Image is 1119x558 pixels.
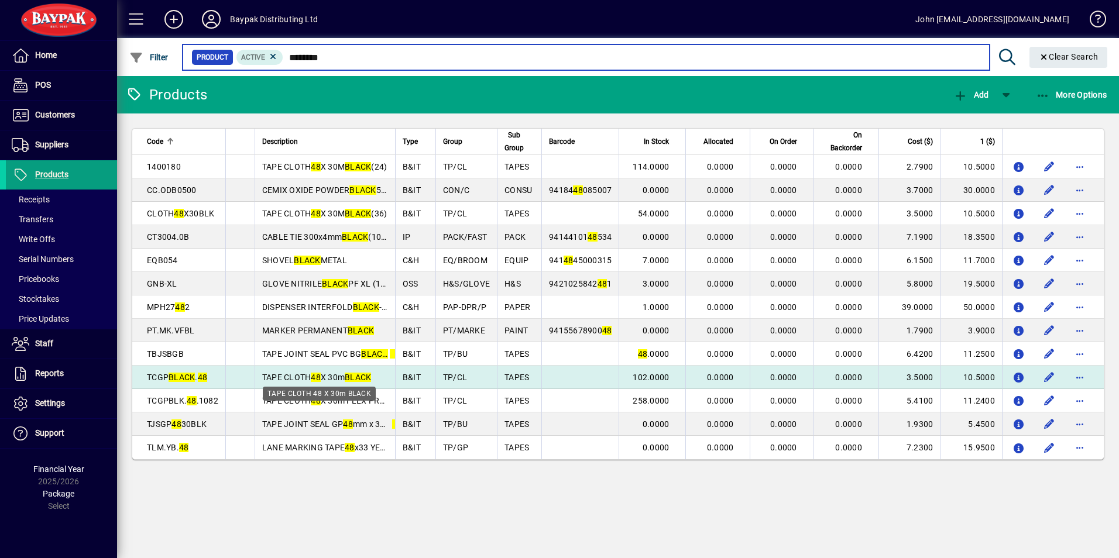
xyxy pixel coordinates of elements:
[504,419,529,429] span: TAPES
[12,294,59,304] span: Stocktakes
[443,135,462,148] span: Group
[770,185,797,195] span: 0.0000
[179,443,189,452] em: 48
[504,129,534,154] div: Sub Group
[12,215,53,224] span: Transfers
[1040,228,1059,246] button: Edit
[1040,251,1059,270] button: Edit
[707,419,734,429] span: 0.0000
[6,329,117,359] a: Staff
[835,256,862,265] span: 0.0000
[878,178,940,202] td: 3.7000
[878,225,940,249] td: 7.1900
[262,279,393,288] span: GLOVE NITRILE PF XL (100)
[43,489,74,498] span: Package
[643,419,670,429] span: 0.0000
[549,135,612,148] div: Barcode
[6,130,117,160] a: Suppliers
[1040,415,1059,433] button: Edit
[633,373,669,382] span: 102.0000
[262,396,449,405] span: TAPE CLOTH X 30m FLEX PREMIUM (36)
[638,349,648,359] em: 48
[403,135,428,148] div: Type
[35,398,65,408] span: Settings
[504,209,529,218] span: TAPES
[940,389,1002,412] td: 11.2400
[878,389,940,412] td: 5.4100
[504,185,532,195] span: CONSU
[504,443,529,452] span: TAPES
[707,349,734,359] span: 0.0000
[1040,204,1059,223] button: Edit
[940,249,1002,272] td: 11.7000
[443,419,468,429] span: TP/BU
[403,302,420,312] span: C&H
[12,195,50,204] span: Receipts
[262,443,435,452] span: LANE MARKING TAPE x33 YELLOW /
[1070,438,1089,457] button: More options
[345,373,371,382] em: BLACK
[707,373,734,382] span: 0.0000
[443,302,486,312] span: PAP-DPR/P
[35,428,64,438] span: Support
[6,389,117,418] a: Settings
[12,254,74,264] span: Serial Numbers
[878,366,940,389] td: 3.5000
[262,419,418,429] span: TAPE JOINT SEAL GP mm x 30M
[147,396,218,405] span: TCGPBLK. .1082
[835,302,862,312] span: 0.0000
[147,349,184,359] span: TBJSBGB
[643,302,670,312] span: 1.0000
[443,396,467,405] span: TP/CL
[35,140,68,149] span: Suppliers
[12,314,69,323] span: Price Updates
[241,53,265,61] span: Active
[643,232,670,242] span: 0.0000
[835,209,862,218] span: 0.0000
[835,443,862,452] span: 0.0000
[175,302,185,312] em: 48
[940,202,1002,225] td: 10.5000
[403,232,411,242] span: IP
[403,256,420,265] span: C&H
[940,319,1002,342] td: 3.9000
[6,309,117,329] a: Price Updates
[835,232,862,242] span: 0.0000
[1070,391,1089,410] button: More options
[197,51,228,63] span: Product
[403,396,421,405] span: B&IT
[770,373,797,382] span: 0.0000
[236,50,283,65] mat-chip: Activation Status: Active
[443,349,468,359] span: TP/BU
[1040,181,1059,199] button: Edit
[6,249,117,269] a: Serial Numbers
[549,256,612,265] span: 941 45000315
[549,185,612,195] span: 94184 085007
[262,209,387,218] span: TAPE CLOTH X 30M (36)
[504,232,526,242] span: PACK
[198,373,208,382] em: 48
[6,289,117,309] a: Stocktakes
[940,412,1002,436] td: 5.4500
[1040,298,1059,316] button: Edit
[602,326,612,335] em: 48
[147,135,163,148] span: Code
[6,101,117,130] a: Customers
[950,84,991,105] button: Add
[345,162,371,171] em: BLACK
[770,326,797,335] span: 0.0000
[504,349,529,359] span: TAPES
[908,135,933,148] span: Cost ($)
[770,209,797,218] span: 0.0000
[1070,228,1089,246] button: More options
[262,349,414,359] span: TAPE JOINT SEAL PVC BG mm
[262,162,387,171] span: TAPE CLOTH X 30M (24)
[703,135,733,148] span: Allocated
[349,185,376,195] em: BLACK
[707,302,734,312] span: 0.0000
[770,349,797,359] span: 0.0000
[707,185,734,195] span: 0.0000
[147,279,177,288] span: GNB-XL
[443,256,488,265] span: EQ/BROOM
[1040,368,1059,387] button: Edit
